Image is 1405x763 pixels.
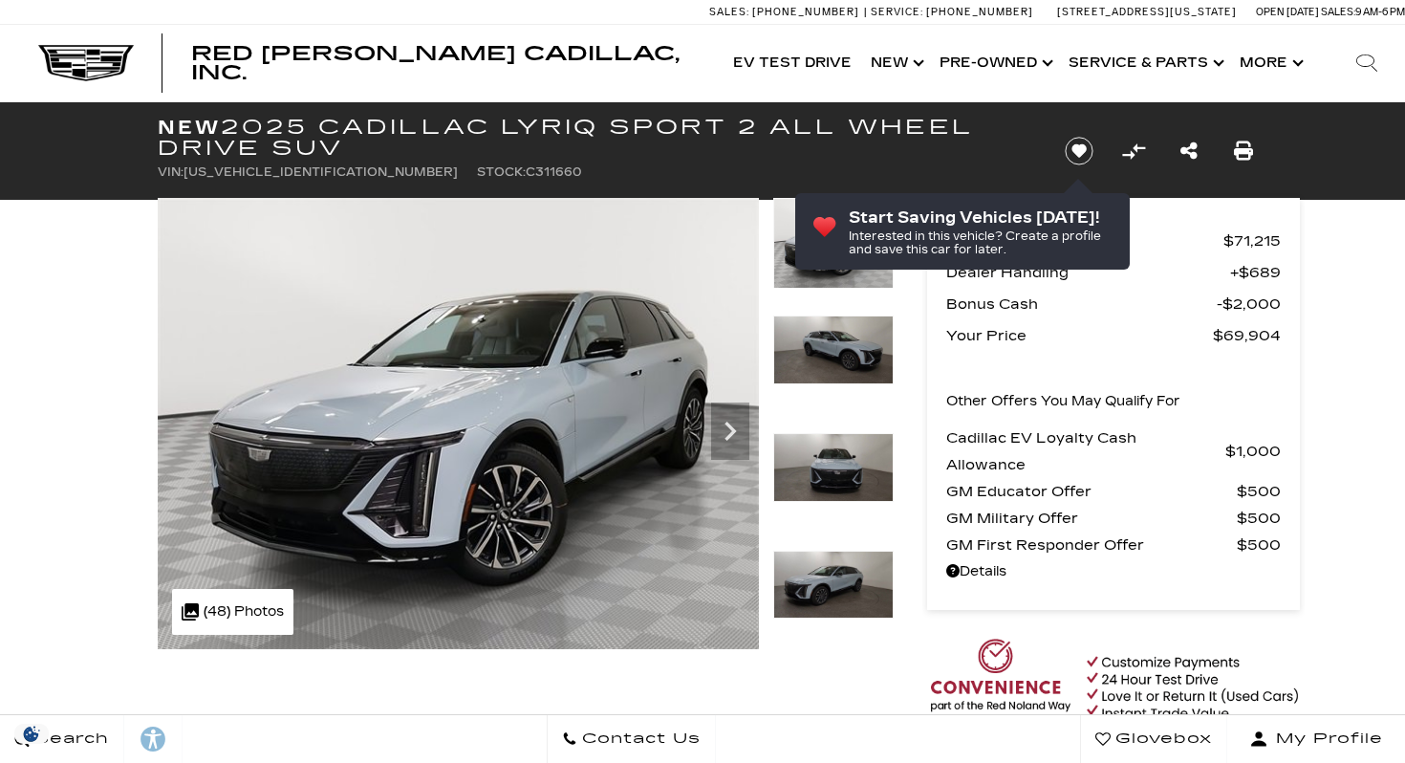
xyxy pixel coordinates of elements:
span: $500 [1237,532,1281,558]
span: GM First Responder Offer [946,532,1237,558]
img: New 2025 Nimbus Metallic Cadillac Sport 2 image 2 [773,316,894,384]
span: [PHONE_NUMBER] [926,6,1033,18]
button: Compare vehicle [1119,137,1148,165]
span: $500 [1237,478,1281,505]
img: New 2025 Nimbus Metallic Cadillac Sport 2 image 1 [773,198,894,289]
button: More [1230,25,1309,101]
a: Contact Us [547,715,716,763]
span: Search [30,726,109,752]
span: My Profile [1268,726,1383,752]
span: Service: [871,6,923,18]
a: Bonus Cash $2,000 [946,291,1281,317]
a: Dealer Handling $689 [946,259,1281,286]
a: GM First Responder Offer $500 [946,532,1281,558]
a: GM Educator Offer $500 [946,478,1281,505]
a: EV Test Drive [724,25,861,101]
a: Service & Parts [1059,25,1230,101]
span: $689 [1230,259,1281,286]
span: $1,000 [1225,438,1281,465]
img: Cadillac Dark Logo with Cadillac White Text [38,45,134,81]
span: Open [DATE] [1256,6,1319,18]
a: Service: [PHONE_NUMBER] [864,7,1038,17]
span: Sales: [709,6,749,18]
span: [US_VEHICLE_IDENTIFICATION_NUMBER] [184,165,458,179]
span: MSRP [946,228,1223,254]
a: New [861,25,930,101]
p: Other Offers You May Qualify For [946,388,1180,415]
iframe: Watch videos, learn about new EV models, and find the right one for you! [158,665,894,666]
span: Your Price [946,322,1213,349]
span: $500 [1237,505,1281,532]
a: Your Price $69,904 [946,322,1281,349]
a: [STREET_ADDRESS][US_STATE] [1057,6,1237,18]
span: Sales: [1321,6,1355,18]
img: Opt-Out Icon [10,724,54,744]
strong: New [158,116,221,139]
span: $71,215 [1223,228,1281,254]
span: Bonus Cash [946,291,1217,317]
img: New 2025 Nimbus Metallic Cadillac Sport 2 image 4 [773,551,894,620]
a: Share this New 2025 Cadillac LYRIQ Sport 2 All Wheel Drive SUV [1180,138,1198,164]
img: New 2025 Nimbus Metallic Cadillac Sport 2 image 1 [158,198,759,649]
h1: 2025 Cadillac LYRIQ Sport 2 All Wheel Drive SUV [158,117,1032,159]
a: Red [PERSON_NAME] Cadillac, Inc. [191,44,704,82]
a: Print this New 2025 Cadillac LYRIQ Sport 2 All Wheel Drive SUV [1234,138,1253,164]
span: Stock: [477,165,526,179]
a: Cadillac EV Loyalty Cash Allowance $1,000 [946,425,1281,478]
a: Pre-Owned [930,25,1059,101]
span: $2,000 [1217,291,1281,317]
span: Red [PERSON_NAME] Cadillac, Inc. [191,42,680,84]
div: Next [711,403,749,460]
a: MSRP $71,215 [946,228,1281,254]
a: Glovebox [1080,715,1227,763]
span: GM Military Offer [946,505,1237,532]
a: GM Military Offer $500 [946,505,1281,532]
span: GM Educator Offer [946,478,1237,505]
div: (48) Photos [172,589,293,635]
span: $69,904 [1213,322,1281,349]
a: Sales: [PHONE_NUMBER] [709,7,864,17]
section: Click to Open Cookie Consent Modal [10,724,54,744]
span: [PHONE_NUMBER] [752,6,859,18]
span: VIN: [158,165,184,179]
a: Details [946,558,1281,585]
span: Contact Us [577,726,701,752]
span: Cadillac EV Loyalty Cash Allowance [946,425,1225,478]
img: New 2025 Nimbus Metallic Cadillac Sport 2 image 3 [773,433,894,502]
button: Save vehicle [1058,136,1100,166]
span: 9 AM-6 PM [1355,6,1405,18]
span: Glovebox [1111,726,1212,752]
button: Open user profile menu [1227,715,1405,763]
span: Dealer Handling [946,259,1230,286]
span: C311660 [526,165,582,179]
